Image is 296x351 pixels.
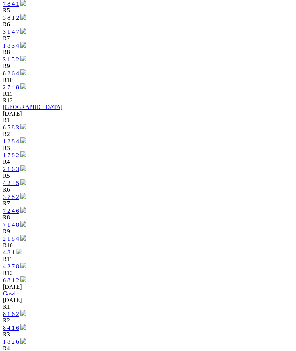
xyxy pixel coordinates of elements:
a: 3 8 1 2 [3,15,19,21]
div: R6 [3,21,293,28]
img: play-circle.svg [20,83,26,89]
img: play-circle.svg [20,324,26,330]
img: play-circle.svg [20,207,26,213]
a: 8 1 6 2 [3,311,19,317]
img: play-circle.svg [20,310,26,316]
a: 1 8 3 4 [3,42,19,49]
img: play-circle.svg [20,179,26,185]
div: R5 [3,173,293,179]
a: 3 1 4 7 [3,29,19,35]
div: R5 [3,7,293,14]
a: 1 7 8 2 [3,152,19,158]
img: play-circle.svg [20,165,26,171]
div: R1 [3,117,293,124]
a: 1 8 2 6 [3,339,19,345]
img: play-circle.svg [20,276,26,282]
div: R10 [3,77,293,83]
a: 7 8 4 1 [3,1,19,7]
div: [DATE] [3,297,293,303]
div: [DATE] [3,284,293,290]
img: play-circle.svg [20,69,26,75]
div: R8 [3,49,293,56]
div: [DATE] [3,110,293,117]
div: R3 [3,145,293,151]
div: R8 [3,214,293,221]
a: 4 8 1 [3,249,15,256]
a: 8 4 1 6 [3,325,19,331]
a: 6 5 8 3 [3,124,19,131]
img: play-circle.svg [20,193,26,199]
img: play-circle.svg [20,263,26,268]
img: play-circle.svg [20,28,26,34]
img: play-circle.svg [20,235,26,241]
div: R7 [3,35,293,42]
a: [GEOGRAPHIC_DATA] [3,104,62,110]
div: R2 [3,131,293,137]
a: Gawler [3,290,20,297]
div: R11 [3,91,293,97]
div: R6 [3,186,293,193]
div: R7 [3,200,293,207]
img: play-circle.svg [16,249,22,254]
div: R2 [3,317,293,324]
div: R12 [3,270,293,276]
div: R1 [3,303,293,310]
a: 1 2 8 4 [3,138,19,144]
a: 7 2 4 6 [3,208,19,214]
div: R11 [3,256,293,263]
a: 8 2 6 4 [3,70,19,76]
a: 2 1 6 3 [3,166,19,172]
a: 2 7 4 8 [3,84,19,90]
img: play-circle.svg [20,14,26,20]
img: play-circle.svg [20,42,26,48]
a: 4 2 3 5 [3,180,19,186]
div: R12 [3,97,293,104]
a: 3 7 8 2 [3,194,19,200]
img: play-circle.svg [20,151,26,157]
div: R9 [3,63,293,69]
img: play-circle.svg [20,137,26,143]
a: 2 1 8 4 [3,235,19,242]
div: R3 [3,331,293,338]
div: R10 [3,242,293,249]
div: R9 [3,228,293,235]
a: 7 1 4 8 [3,222,19,228]
img: play-circle.svg [20,221,26,227]
a: 3 1 5 2 [3,56,19,63]
a: 4 2 7 8 [3,263,19,269]
img: play-circle.svg [20,338,26,344]
img: play-circle.svg [20,56,26,61]
a: 6 8 1 2 [3,277,19,283]
div: R4 [3,159,293,165]
img: play-circle.svg [20,124,26,129]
